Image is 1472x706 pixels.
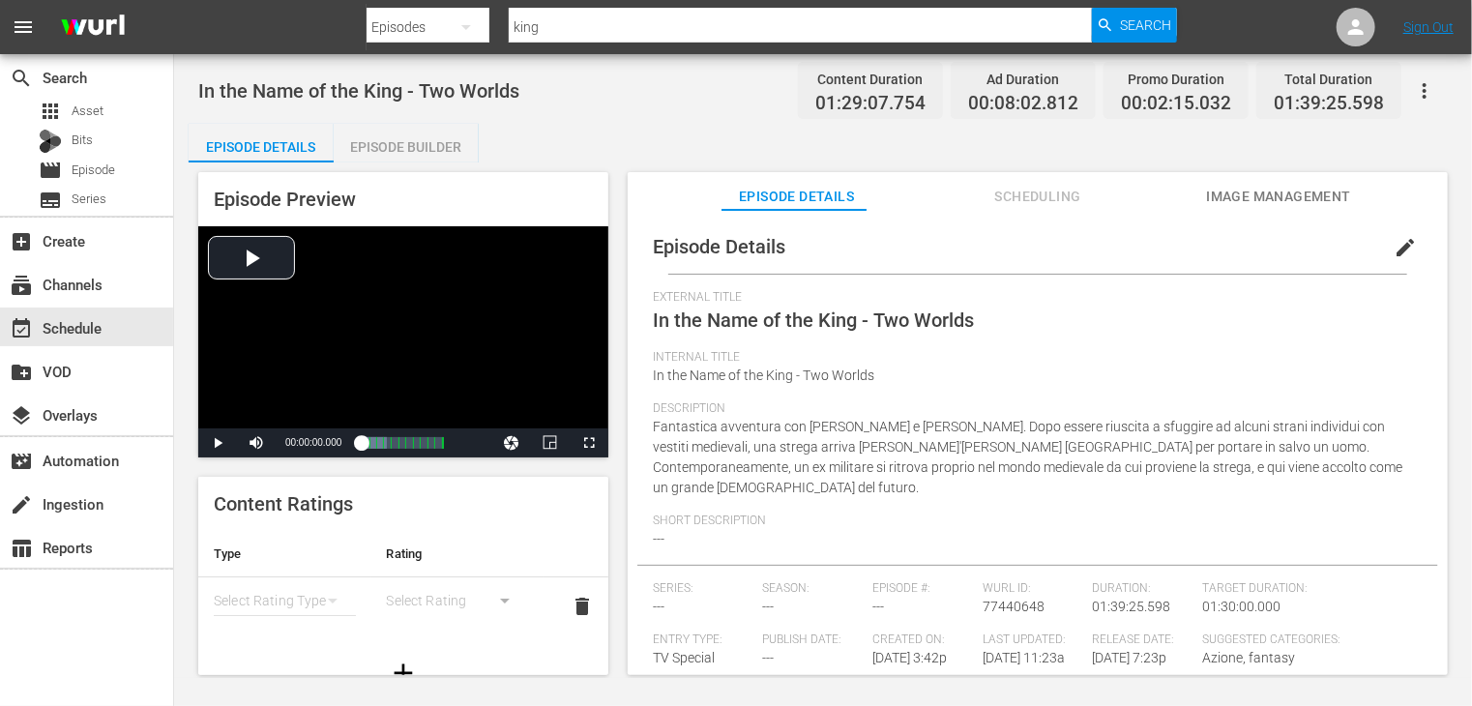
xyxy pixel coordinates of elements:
[198,79,519,103] span: In the Name of the King - Two Worlds
[10,361,33,384] span: VOD
[39,130,62,153] div: Bits
[653,531,664,546] span: ---
[559,583,605,630] button: delete
[872,632,973,648] span: Created On:
[983,599,1045,614] span: 77440648
[653,401,1413,417] span: Description
[653,368,874,383] span: In the Name of the King - Two Worlds
[1382,224,1428,271] button: edit
[1403,19,1454,35] a: Sign Out
[815,66,926,93] div: Content Duration
[872,581,973,597] span: Episode #:
[10,537,33,560] span: Reports
[1274,93,1384,115] span: 01:39:25.598
[724,185,869,209] span: Episode Details
[1093,650,1167,665] span: [DATE] 7:23p
[815,93,926,115] span: 01:29:07.754
[10,450,33,473] span: Automation
[198,531,608,637] table: simple table
[968,66,1078,93] div: Ad Duration
[653,350,1413,366] span: Internal Title
[570,428,608,457] button: Fullscreen
[10,230,33,253] span: Create
[371,531,545,577] th: Rating
[763,599,775,614] span: ---
[285,437,341,448] span: 00:00:00.000
[198,226,608,457] div: Video Player
[334,124,479,162] button: Episode Builder
[39,100,62,123] span: Asset
[968,93,1078,115] span: 00:08:02.812
[361,437,444,449] div: Progress Bar
[1202,632,1412,648] span: Suggested Categories:
[653,235,785,258] span: Episode Details
[1121,93,1231,115] span: 00:02:15.032
[653,650,715,665] span: TV Special
[334,124,479,170] div: Episode Builder
[39,159,62,182] span: Episode
[39,189,62,212] span: Series
[983,650,1065,665] span: [DATE] 11:23a
[1202,581,1412,597] span: Target Duration:
[872,599,884,614] span: ---
[189,124,334,162] button: Episode Details
[653,581,753,597] span: Series:
[72,131,93,150] span: Bits
[1206,185,1351,209] span: Image Management
[12,15,35,39] span: menu
[1274,66,1384,93] div: Total Duration
[10,67,33,90] span: Search
[10,274,33,297] span: Channels
[653,419,1402,495] span: Fantastica avventura con [PERSON_NAME] e [PERSON_NAME]. Dopo essere riuscita a sfuggire ad alcuni...
[872,650,947,665] span: [DATE] 3:42p
[653,309,974,332] span: In the Name of the King - Two Worlds
[653,599,664,614] span: ---
[653,632,753,648] span: Entry Type:
[571,595,594,618] span: delete
[965,185,1110,209] span: Scheduling
[763,650,775,665] span: ---
[1092,8,1177,43] button: Search
[1120,8,1171,43] span: Search
[983,581,1083,597] span: Wurl ID:
[10,317,33,340] span: Schedule
[1093,632,1193,648] span: Release Date:
[1093,599,1171,614] span: 01:39:25.598
[214,188,356,211] span: Episode Preview
[72,161,115,180] span: Episode
[1202,599,1281,614] span: 01:30:00.000
[198,531,371,577] th: Type
[198,428,237,457] button: Play
[1121,66,1231,93] div: Promo Duration
[237,428,276,457] button: Mute
[72,102,103,121] span: Asset
[214,492,353,515] span: Content Ratings
[531,428,570,457] button: Picture-in-Picture
[763,581,864,597] span: Season:
[1394,236,1417,259] span: edit
[1202,650,1295,665] span: Azione, fantasy
[1093,581,1193,597] span: Duration:
[10,404,33,427] span: Overlays
[653,290,1413,306] span: External Title
[72,190,106,209] span: Series
[10,493,33,516] span: Ingestion
[492,428,531,457] button: Jump To Time
[189,124,334,170] div: Episode Details
[46,5,139,50] img: ans4CAIJ8jUAAAAAAAAAAAAAAAAAAAAAAAAgQb4GAAAAAAAAAAAAAAAAAAAAAAAAJMjXAAAAAAAAAAAAAAAAAAAAAAAAgAT5G...
[983,632,1083,648] span: Last Updated:
[763,632,864,648] span: Publish Date:
[653,514,1413,529] span: Short Description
